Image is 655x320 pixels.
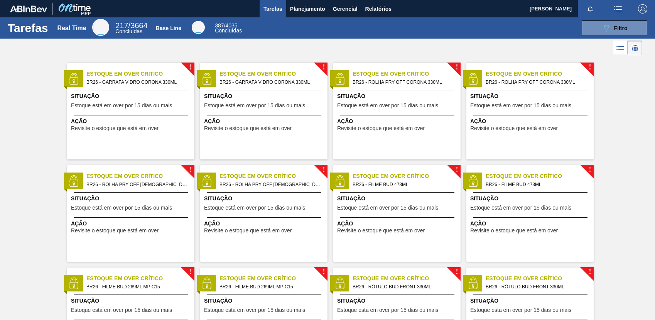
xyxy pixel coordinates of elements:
[68,175,79,187] img: status
[337,195,459,203] span: Situação
[219,78,321,86] span: BR26 - GARRAFA VIDRO CORONA 330ML
[204,92,326,100] span: Situação
[322,64,325,70] span: !
[353,78,454,86] span: BR26 - ROLHA PRY OFF CORONA 330ML
[115,21,128,30] span: 217
[204,220,326,228] span: Ação
[456,64,458,70] span: !
[189,269,192,275] span: !
[215,22,237,29] span: / 4035
[71,307,172,313] span: Estoque está em over por 15 dias ou mais
[189,64,192,70] span: !
[467,278,479,289] img: status
[115,22,147,34] div: Real Time
[115,21,147,30] span: / 3664
[582,20,647,36] button: Filtro
[68,278,79,289] img: status
[353,283,454,291] span: BR26 - RÓTULO BUD FRONT 330ML
[614,25,628,31] span: Filtro
[156,25,181,31] div: Base Line
[86,172,194,180] span: Estoque em Over Crítico
[201,278,213,289] img: status
[353,172,461,180] span: Estoque em Over Crítico
[71,103,172,108] span: Estoque está em over por 15 dias ou mais
[189,167,192,173] span: !
[337,92,459,100] span: Situação
[334,175,346,187] img: status
[470,92,592,100] span: Situação
[219,172,327,180] span: Estoque em Over Crítico
[470,228,558,234] span: Revisite o estoque que está em over
[86,180,188,189] span: BR26 - ROLHA PRY OFF BRAHMA DUPLO MALTE 300ML
[10,5,47,12] img: TNhmsLtSVTkK8tSr43FrP2fwEKptu5GPRR3wAAAABJRU5ErkJggg==
[86,283,188,291] span: BR26 - FILME BUD 269ML MP C15
[204,297,326,305] span: Situação
[204,125,292,131] span: Revisite o estoque que está em over
[337,117,459,125] span: Ação
[353,70,461,78] span: Estoque em Over Crítico
[192,21,205,34] div: Base Line
[92,19,109,36] div: Real Time
[333,4,358,14] span: Gerencial
[486,70,594,78] span: Estoque em Over Crítico
[215,22,224,29] span: 387
[57,25,86,32] div: Real Time
[219,274,327,283] span: Estoque em Over Crítico
[486,180,587,189] span: BR26 - FILME BUD 473ML
[470,297,592,305] span: Situação
[204,307,305,313] span: Estoque está em over por 15 dias ou mais
[204,103,305,108] span: Estoque está em over por 15 dias ou mais
[470,220,592,228] span: Ação
[201,73,213,85] img: status
[204,195,326,203] span: Situação
[334,278,346,289] img: status
[219,70,327,78] span: Estoque em Over Crítico
[353,274,461,283] span: Estoque em Over Crítico
[215,23,242,33] div: Base Line
[337,228,425,234] span: Revisite o estoque que está em over
[470,195,592,203] span: Situação
[337,103,438,108] span: Estoque está em over por 15 dias ou mais
[8,24,48,32] h1: Tarefas
[486,172,594,180] span: Estoque em Over Crítico
[638,4,647,14] img: Logout
[337,297,459,305] span: Situação
[467,175,479,187] img: status
[456,269,458,275] span: !
[115,28,142,34] span: Concluídas
[470,307,571,313] span: Estoque está em over por 15 dias ou mais
[470,103,571,108] span: Estoque está em over por 15 dias ou mais
[578,3,603,14] button: Notificações
[613,4,623,14] img: userActions
[86,78,188,86] span: BR26 - GARRAFA VIDRO CORONA 330ML
[201,175,213,187] img: status
[204,228,292,234] span: Revisite o estoque que está em over
[86,274,194,283] span: Estoque em Over Crítico
[589,167,591,173] span: !
[353,180,454,189] span: BR26 - FILME BUD 473ML
[219,283,321,291] span: BR26 - FILME BUD 269ML MP C15
[68,73,79,85] img: status
[322,167,325,173] span: !
[71,220,192,228] span: Ação
[628,41,642,55] div: Visão em Cards
[71,195,192,203] span: Situação
[613,41,628,55] div: Visão em Lista
[71,125,159,131] span: Revisite o estoque que está em over
[470,117,592,125] span: Ação
[470,205,571,211] span: Estoque está em over por 15 dias ou mais
[486,283,587,291] span: BR26 - RÓTULO BUD FRONT 330ML
[86,70,194,78] span: Estoque em Over Crítico
[470,125,558,131] span: Revisite o estoque que está em over
[486,274,594,283] span: Estoque em Over Crítico
[219,180,321,189] span: BR26 - ROLHA PRY OFF BRAHMA DUPLO MALTE 300ML
[290,4,325,14] span: Planejamento
[589,64,591,70] span: !
[71,228,159,234] span: Revisite o estoque que está em over
[263,4,282,14] span: Tarefas
[71,297,192,305] span: Situação
[337,125,425,131] span: Revisite o estoque que está em over
[71,92,192,100] span: Situação
[334,73,346,85] img: status
[204,205,305,211] span: Estoque está em over por 15 dias ou mais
